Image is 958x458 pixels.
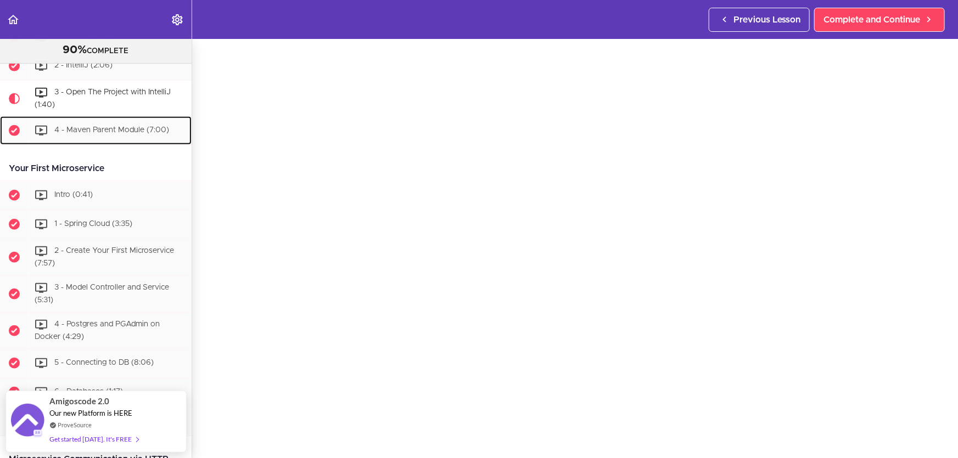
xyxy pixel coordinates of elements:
a: Complete and Continue [814,8,945,32]
img: provesource social proof notification image [11,404,44,439]
span: 1 - Spring Cloud (3:35) [54,220,132,228]
a: Previous Lesson [709,8,810,32]
span: 3 - Open The Project with IntelliJ (1:40) [35,88,171,109]
span: Previous Lesson [733,13,800,26]
span: Our new Platform is HERE [49,409,132,417]
span: 2 - IntelliJ (2:06) [54,61,113,69]
a: ProveSource [58,420,92,429]
span: 3 - Model Controller and Service (5:31) [35,284,169,304]
div: Get started [DATE]. It's FREE [49,433,138,445]
svg: Settings Menu [171,13,184,26]
span: 4 - Maven Parent Module (7:00) [54,127,169,134]
span: Complete and Continue [823,13,920,26]
span: Amigoscode 2.0 [49,395,109,408]
span: 90% [63,44,87,55]
div: COMPLETE [14,43,178,58]
span: 4 - Postgres and PGAdmin on Docker (4:29) [35,320,160,341]
span: Intro (0:41) [54,191,93,199]
svg: Back to course curriculum [7,13,20,26]
iframe: Video Player [214,39,936,445]
span: 2 - Create Your First Microservice (7:57) [35,247,174,268]
span: 5 - Connecting to DB (8:06) [54,359,154,367]
span: 6 - Databases (1:17) [54,388,123,396]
